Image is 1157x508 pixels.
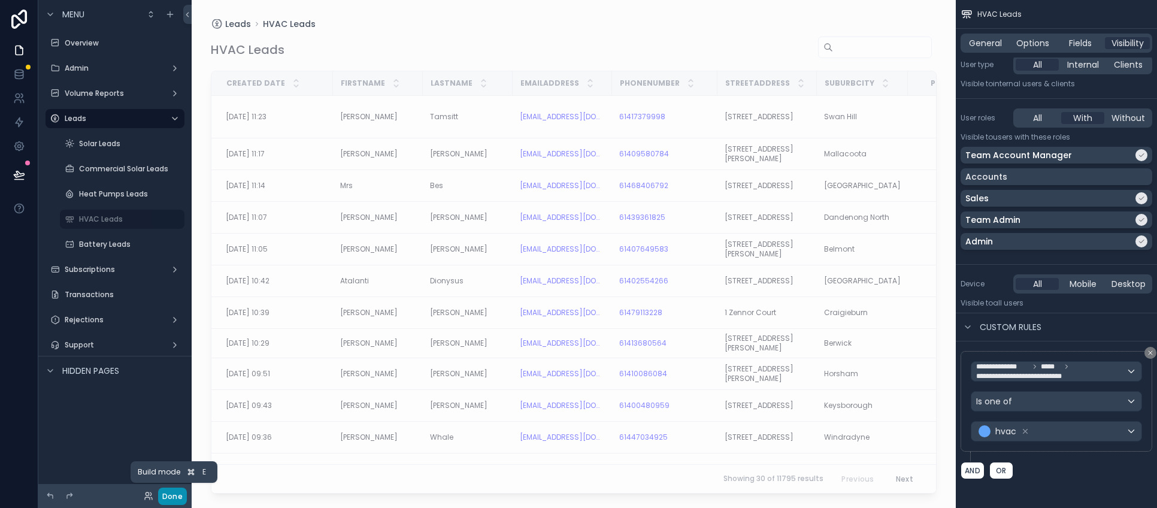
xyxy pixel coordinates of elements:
[993,298,1023,308] span: all users
[60,185,184,204] a: Heat Pumps Leads
[961,113,1008,123] label: User roles
[961,298,1152,308] p: Visible to
[65,265,165,274] label: Subscriptions
[971,391,1142,412] button: Is one of
[1073,112,1092,124] span: With
[79,164,182,174] label: Commercial Solar Leads
[1033,112,1042,124] span: All
[60,235,184,254] a: Battery Leads
[65,114,160,123] label: Leads
[62,8,84,20] span: Menu
[1067,59,1099,71] span: Internal
[993,132,1070,142] span: Users with these roles
[965,214,1020,226] p: Team Admin
[46,59,184,78] a: Admin
[961,279,1008,289] label: Device
[138,467,180,477] span: Build mode
[65,89,165,98] label: Volume Reports
[60,159,184,179] a: Commercial Solar Leads
[65,315,165,325] label: Rejections
[980,321,1041,333] span: Custom rules
[995,425,1016,437] span: hvac
[977,10,1022,19] span: HVAC Leads
[46,109,184,128] a: Leads
[46,285,184,304] a: Transactions
[1069,37,1092,49] span: Fields
[961,60,1008,69] label: User type
[46,84,184,103] a: Volume Reports
[965,171,1007,183] p: Accounts
[60,210,184,229] a: HVAC Leads
[993,78,1075,89] span: Internal users & clients
[1016,37,1049,49] span: Options
[976,395,1012,407] span: Is one of
[961,462,985,479] button: AND
[79,214,177,224] label: HVAC Leads
[79,139,182,149] label: Solar Leads
[79,240,182,249] label: Battery Leads
[65,340,165,350] label: Support
[1114,59,1143,71] span: Clients
[1033,278,1042,290] span: All
[1111,37,1144,49] span: Visibility
[65,290,182,300] label: Transactions
[961,79,1152,89] p: Visible to
[46,34,184,53] a: Overview
[62,365,119,377] span: Hidden pages
[994,466,1009,475] span: OR
[969,37,1002,49] span: General
[60,134,184,153] a: Solar Leads
[1033,59,1042,71] span: All
[1111,112,1145,124] span: Without
[158,488,187,505] button: Done
[46,260,184,279] a: Subscriptions
[965,235,993,247] p: Admin
[65,38,182,48] label: Overview
[1111,278,1146,290] span: Desktop
[965,149,1072,161] p: Team Account Manager
[971,421,1142,442] button: hvac
[65,63,165,73] label: Admin
[46,310,184,329] a: Rejections
[199,467,209,477] span: E
[1070,278,1097,290] span: Mobile
[46,335,184,355] a: Support
[961,132,1152,142] p: Visible to
[989,462,1013,479] button: OR
[79,189,182,199] label: Heat Pumps Leads
[965,192,989,204] p: Sales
